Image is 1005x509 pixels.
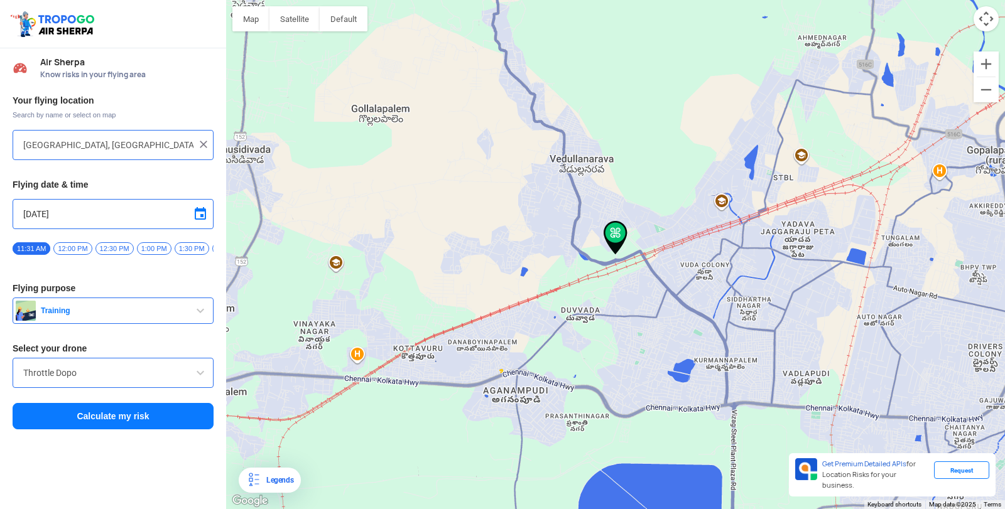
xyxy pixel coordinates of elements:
[232,6,269,31] button: Show street map
[212,242,247,255] span: 2:00 PM
[197,138,210,151] img: ic_close.png
[13,297,214,324] button: Training
[40,70,214,80] span: Know risks in your flying area
[13,180,214,189] h3: Flying date & time
[974,51,999,77] button: Zoom in
[175,242,209,255] span: 1:30 PM
[23,137,193,153] input: Search your flying location
[95,242,134,255] span: 12:30 PM
[795,458,817,480] img: Premium APIs
[13,344,214,353] h3: Select your drone
[229,493,271,509] a: Open this area in Google Maps (opens a new window)
[13,96,214,105] h3: Your flying location
[23,365,203,380] input: Search by name or Brand
[13,60,28,75] img: Risk Scores
[929,501,976,508] span: Map data ©2025
[36,306,193,316] span: Training
[984,501,1001,508] a: Terms
[246,473,261,488] img: Legends
[53,242,92,255] span: 12:00 PM
[13,110,214,120] span: Search by name or select on map
[16,301,36,321] img: training.png
[822,459,906,468] span: Get Premium Detailed APIs
[23,206,203,222] input: Select Date
[13,284,214,292] h3: Flying purpose
[269,6,320,31] button: Show satellite imagery
[817,458,934,491] div: for Location Risks for your business.
[229,493,271,509] img: Google
[40,57,214,67] span: Air Sherpa
[974,77,999,102] button: Zoom out
[261,473,293,488] div: Legends
[13,403,214,429] button: Calculate my risk
[974,6,999,31] button: Map camera controls
[9,9,99,38] img: ic_tgdronemaps.svg
[934,461,989,479] div: Request
[13,242,50,255] span: 11:31 AM
[137,242,171,255] span: 1:00 PM
[867,500,921,509] button: Keyboard shortcuts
